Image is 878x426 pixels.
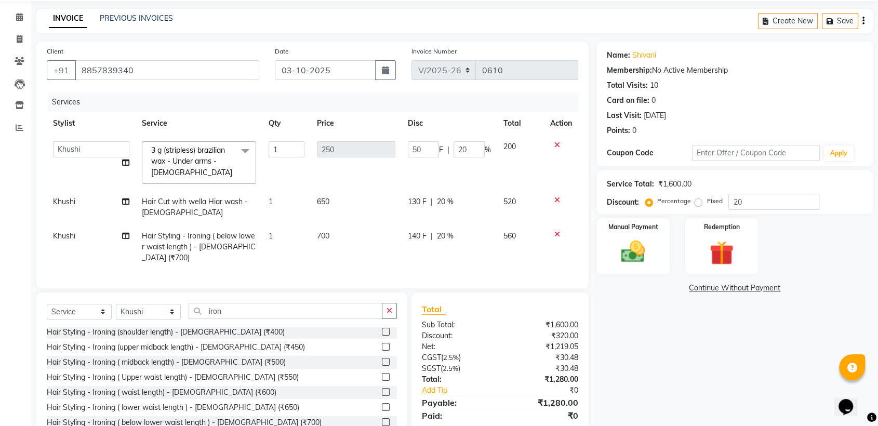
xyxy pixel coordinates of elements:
label: Fixed [707,196,722,206]
span: 20 % [437,196,454,207]
div: Membership: [607,65,652,76]
span: % [485,144,491,155]
div: Hair Styling - Ironing (upper midback length) - [DEMOGRAPHIC_DATA] (₹450) [47,342,305,353]
div: ₹1,280.00 [500,374,587,385]
div: 10 [650,80,658,91]
span: SGST [422,364,441,373]
div: Coupon Code [607,148,692,158]
a: Shivani [632,50,656,61]
div: ( ) [414,352,500,363]
div: Discount: [607,197,639,208]
th: Stylist [47,112,136,135]
input: Search or Scan [189,303,382,319]
div: Hair Styling - Ironing ( Upper waist length) - [DEMOGRAPHIC_DATA] (₹550) [47,372,299,383]
span: 700 [317,231,329,241]
div: Payable: [414,396,500,409]
span: 20 % [437,231,454,242]
span: | [431,196,433,207]
div: ₹1,280.00 [500,396,587,409]
span: Khushi [53,197,75,206]
div: ₹1,219.05 [500,341,587,352]
th: Service [136,112,262,135]
div: [DATE] [644,110,666,121]
span: Total [422,304,446,315]
span: 200 [503,142,516,151]
a: Add Tip [414,385,514,396]
div: Discount: [414,330,500,341]
div: 0 [651,95,656,106]
div: ₹0 [500,409,587,422]
div: Net: [414,341,500,352]
span: 520 [503,197,516,206]
div: Hair Styling - Ironing ( waist length) - [DEMOGRAPHIC_DATA] (₹600) [47,387,276,398]
div: Hair Styling - Ironing ( lower waist length ) - [DEMOGRAPHIC_DATA] (₹650) [47,402,299,413]
img: _cash.svg [614,238,653,265]
label: Redemption [703,222,739,232]
div: ₹320.00 [500,330,587,341]
span: 1 [269,197,273,206]
label: Manual Payment [608,222,658,232]
button: Apply [824,145,854,161]
span: 2.5% [443,364,458,372]
span: 140 F [408,231,427,242]
label: Percentage [657,196,690,206]
div: Card on file: [607,95,649,106]
span: | [431,231,433,242]
div: ₹1,600.00 [658,179,691,190]
div: ₹0 [514,385,586,396]
span: 560 [503,231,516,241]
div: Last Visit: [607,110,642,121]
th: Qty [262,112,311,135]
label: Client [47,47,63,56]
div: Service Total: [607,179,654,190]
div: 0 [632,125,636,136]
button: +91 [47,60,76,80]
span: 1 [269,231,273,241]
img: _gift.svg [702,238,741,268]
div: Name: [607,50,630,61]
span: Hair Cut with wella Hiar wash - [DEMOGRAPHIC_DATA] [142,197,248,217]
th: Action [544,112,578,135]
span: 3 g (stripless) brazilian wax - Under arms - [DEMOGRAPHIC_DATA] [151,145,232,177]
input: Enter Offer / Coupon Code [692,145,820,161]
a: x [232,168,237,177]
div: ₹30.48 [500,352,587,363]
span: 2.5% [443,353,459,362]
span: F [439,144,443,155]
a: PREVIOUS INVOICES [100,14,173,23]
th: Price [311,112,402,135]
div: ₹1,600.00 [500,319,587,330]
th: Disc [402,112,497,135]
label: Invoice Number [411,47,457,56]
span: | [447,144,449,155]
div: Total: [414,374,500,385]
span: 650 [317,197,329,206]
div: ( ) [414,363,500,374]
iframe: chat widget [834,384,868,416]
button: Create New [758,13,818,29]
div: Services [48,92,586,112]
div: Hair Styling - Ironing ( midback length) - [DEMOGRAPHIC_DATA] (₹500) [47,357,286,368]
label: Date [275,47,289,56]
div: Sub Total: [414,319,500,330]
span: Hair Styling - Ironing ( below lower waist length ) - [DEMOGRAPHIC_DATA] (₹700) [142,231,256,262]
div: ₹30.48 [500,363,587,374]
div: Hair Styling - Ironing (shoulder length) - [DEMOGRAPHIC_DATA] (₹400) [47,327,285,338]
div: Points: [607,125,630,136]
input: Search by Name/Mobile/Email/Code [75,60,259,80]
th: Total [497,112,544,135]
span: CGST [422,353,441,362]
a: INVOICE [49,9,87,28]
div: Paid: [414,409,500,422]
span: Khushi [53,231,75,241]
div: Total Visits: [607,80,648,91]
a: Continue Without Payment [598,283,871,294]
span: 130 F [408,196,427,207]
button: Save [822,13,858,29]
div: No Active Membership [607,65,862,76]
